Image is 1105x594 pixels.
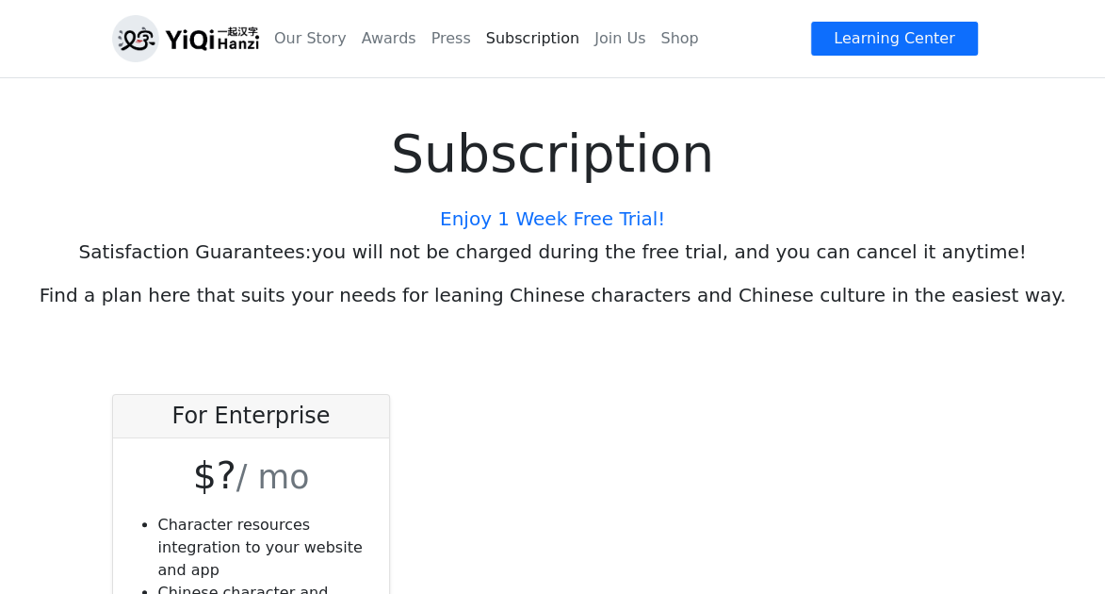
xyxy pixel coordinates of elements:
a: Awards [354,20,424,58]
b: Satisfaction Guarantees: [79,240,312,263]
p: you will not be charged during the free trial, and you can cancel it anytime! [15,238,1090,266]
a: Shop [653,20,706,58]
a: Press [424,20,479,58]
img: logo_h.png [112,15,259,62]
a: Our Story [267,20,354,58]
h4: For Enterprise [128,403,375,430]
p: Find a plan here that suits your needs for leaning Chinese characters and Chinese culture in the ... [15,281,1090,309]
h5: Enjoy 1 Week Free Trial! [15,207,1090,230]
a: Join Us [587,20,653,58]
small: / mo [236,458,310,496]
li: Character resources integration to your website and app [158,514,375,582]
h1: $? [128,454,375,499]
a: Subscription [479,20,587,58]
h1: Subscription [15,123,1090,185]
a: Learning Center [810,21,978,57]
